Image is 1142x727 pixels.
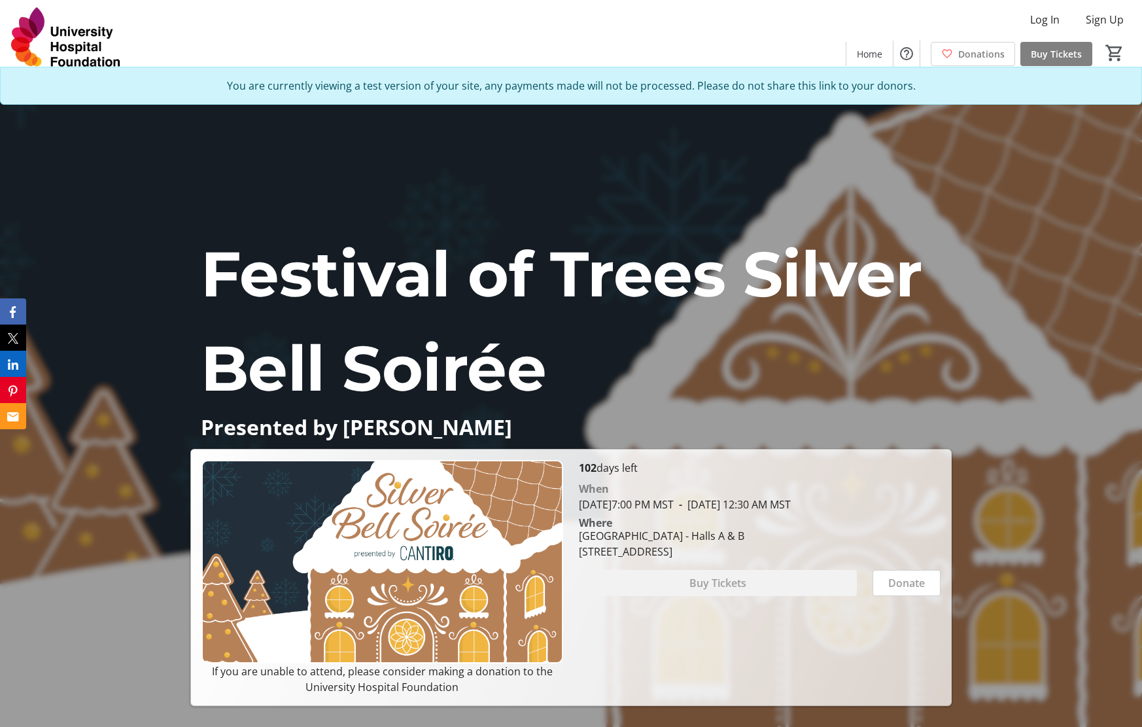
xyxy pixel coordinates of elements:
[201,236,922,406] span: Festival of Trees Silver Bell Soirée
[579,460,941,476] p: days left
[579,461,597,475] span: 102
[201,460,563,664] img: Campaign CTA Media Photo
[1020,42,1092,66] a: Buy Tickets
[1075,9,1134,30] button: Sign Up
[893,41,920,67] button: Help
[579,528,744,544] div: [GEOGRAPHIC_DATA] - Halls A & B
[1086,12,1124,27] span: Sign Up
[1030,12,1060,27] span: Log In
[1020,9,1070,30] button: Log In
[857,47,882,61] span: Home
[931,42,1015,66] a: Donations
[1103,41,1126,65] button: Cart
[201,416,941,438] p: Presented by [PERSON_NAME]
[8,5,124,71] img: University Hospital Foundation's Logo
[579,518,612,528] div: Where
[958,47,1005,61] span: Donations
[674,497,687,512] span: -
[579,497,674,512] span: [DATE] 7:00 PM MST
[201,664,563,695] p: If you are unable to attend, please consider making a donation to the University Hospital Foundation
[674,497,791,512] span: [DATE] 12:30 AM MST
[1031,47,1082,61] span: Buy Tickets
[579,481,609,497] div: When
[846,42,893,66] a: Home
[579,544,744,559] div: [STREET_ADDRESS]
